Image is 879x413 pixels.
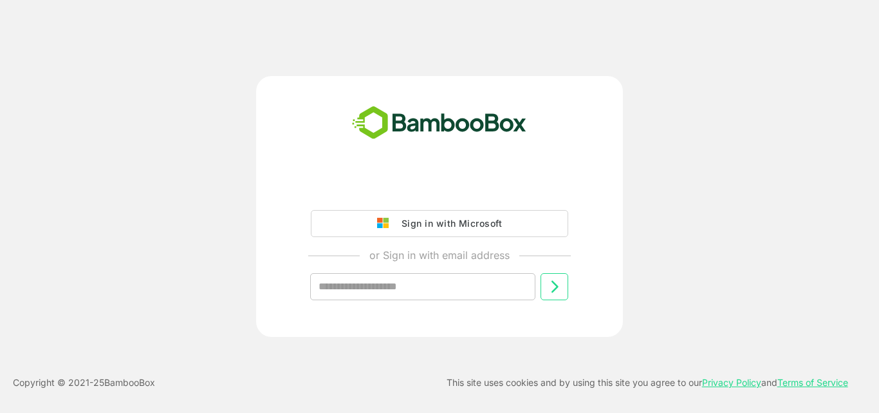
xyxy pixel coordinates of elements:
p: or Sign in with email address [369,247,510,263]
img: google [377,218,395,229]
div: Sign in with Microsoft [395,215,502,232]
button: Sign in with Microsoft [311,210,568,237]
img: bamboobox [345,102,533,144]
p: Copyright © 2021- 25 BambooBox [13,375,155,390]
a: Privacy Policy [702,377,761,388]
iframe: Sign in with Google Button [304,174,575,202]
a: Terms of Service [777,377,848,388]
p: This site uses cookies and by using this site you agree to our and [447,375,848,390]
